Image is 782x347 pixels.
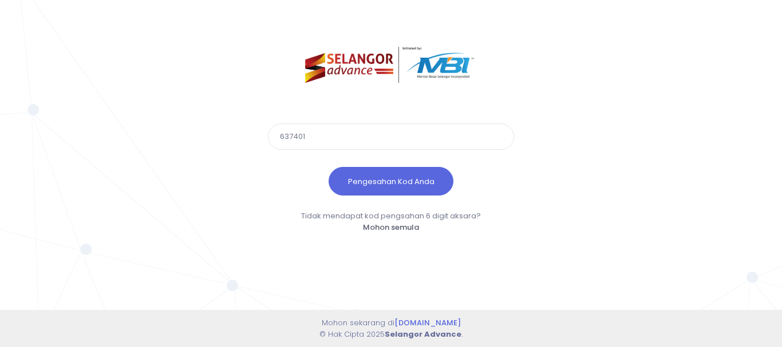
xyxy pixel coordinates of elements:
[363,222,419,233] a: Mohon semula
[385,329,461,340] strong: Selangor Advance
[329,167,453,196] button: Pengesahan Kod Anda
[394,317,461,328] a: [DOMAIN_NAME]
[301,210,481,221] span: Tidak mendapat kod pengsahan 6 digit aksara?
[305,47,477,83] img: selangor-advance.png
[268,123,514,150] input: Kod pengesahan 6 digit aksara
